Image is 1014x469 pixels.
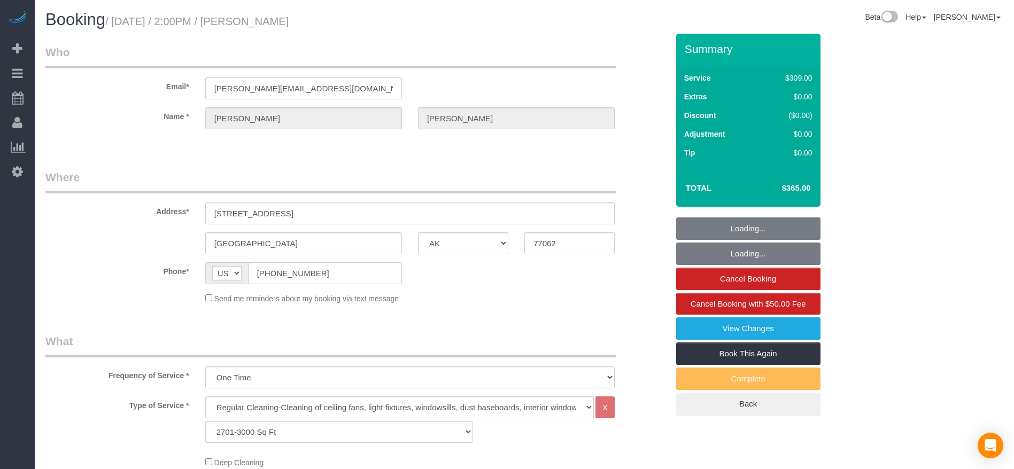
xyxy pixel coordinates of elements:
label: Extras [684,91,707,102]
div: Open Intercom Messenger [978,433,1003,458]
input: Last Name* [418,107,615,129]
a: Back [676,393,821,415]
a: Cancel Booking with $50.00 Fee [676,293,821,315]
h4: $365.00 [749,184,810,193]
label: Phone* [37,262,197,277]
label: Tip [684,147,695,158]
small: / [DATE] / 2:00PM / [PERSON_NAME] [105,15,289,27]
img: New interface [880,11,898,25]
label: Service [684,73,711,83]
input: City* [205,232,402,254]
div: ($0.00) [763,110,812,121]
label: Name * [37,107,197,122]
strong: Total [686,183,712,192]
div: $0.00 [763,147,812,158]
h3: Summary [685,43,815,55]
legend: What [45,333,616,357]
a: Help [905,13,926,21]
input: Phone* [248,262,402,284]
a: [PERSON_NAME] [934,13,1001,21]
span: Deep Cleaning [214,458,264,467]
div: $0.00 [763,129,812,139]
a: Beta [865,13,898,21]
span: Send me reminders about my booking via text message [214,294,399,303]
label: Frequency of Service * [37,366,197,381]
label: Address* [37,202,197,217]
legend: Who [45,44,616,68]
label: Adjustment [684,129,725,139]
label: Type of Service * [37,396,197,411]
img: Automaid Logo [6,11,28,26]
input: First Name* [205,107,402,129]
a: View Changes [676,317,821,340]
label: Email* [37,77,197,92]
div: $0.00 [763,91,812,102]
span: Booking [45,10,105,29]
a: Cancel Booking [676,268,821,290]
input: Zip Code* [524,232,615,254]
a: Book This Again [676,342,821,365]
input: Email* [205,77,402,99]
legend: Where [45,169,616,193]
label: Discount [684,110,716,121]
div: $309.00 [763,73,812,83]
span: Cancel Booking with $50.00 Fee [691,299,806,308]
